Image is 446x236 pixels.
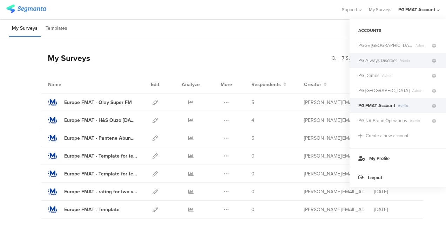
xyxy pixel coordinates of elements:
div: [DATE] [374,188,416,195]
span: Admin [397,58,431,63]
button: Respondents [251,81,286,88]
span: Admin [379,73,431,78]
div: Europe FMAT - Template for testing 1 [64,170,137,178]
a: Europe FMAT - Template [48,205,120,214]
div: Europe FMAT - rating for two variants [64,188,137,195]
div: Edit [148,76,163,93]
span: Admin [395,103,431,108]
div: Analyze [180,76,201,93]
div: constantinescu.a@pg.com [304,188,364,195]
div: Europe FMAT - Template [64,206,120,213]
div: Europe FMAT - H&S Ouzo Aug 2025 [64,117,137,124]
a: Europe FMAT - rating for two variants [48,187,137,196]
span: Admin [413,43,431,48]
div: Create a new account [366,132,408,139]
span: 0 [251,206,255,213]
img: segmanta logo [6,5,46,13]
span: 0 [251,170,255,178]
div: lopez.f.9@pg.com [304,134,364,142]
li: Templates [42,20,70,37]
a: Europe FMAT - Template for testing 1 [48,169,137,178]
a: Europe FMAT - Olay Super FM [48,98,132,107]
div: Name [48,81,90,88]
span: Creator [304,81,321,88]
div: [DATE] [374,206,416,213]
span: Support [342,6,357,13]
span: PG Always Discreet [358,57,397,64]
div: constantinescu.a@pg.com [304,206,364,213]
span: PGGE Canada [358,42,413,49]
span: PG FMAT Account [358,102,395,109]
div: ACCOUNTS [350,25,446,36]
span: My Profile [369,155,390,162]
div: More [219,76,234,93]
span: 4 [251,117,254,124]
span: Admin [407,118,431,123]
div: constantinescu.a@pg.com [304,170,364,178]
a: My Profile [350,148,446,168]
a: Europe FMAT - Template for testing 2 [48,151,137,160]
div: Europe FMAT - Olay Super FM [64,99,132,106]
li: My Surveys [9,20,41,37]
span: PG Demos [358,72,379,79]
span: Respondents [251,81,281,88]
div: lopez.f.9@pg.com [304,117,364,124]
span: 5 [251,134,254,142]
span: 7 Surveys [342,55,363,62]
a: Europe FMAT - H&S Ouzo [DATE] [48,116,137,125]
span: Admin [410,88,431,93]
div: lopez.f.9@pg.com [304,99,364,106]
div: PG FMAT Account [398,6,435,13]
div: Europe FMAT - Pantene Abundance [64,134,137,142]
div: Europe FMAT - Template for testing 2 [64,152,137,160]
div: constantinescu.a@pg.com [304,152,364,160]
span: 0 [251,188,255,195]
span: Logout [368,174,382,181]
span: PG Chile [358,87,410,94]
span: PG NA Brand Operations [358,117,407,124]
span: 0 [251,152,255,160]
span: | [337,55,340,62]
div: My Surveys [41,52,90,64]
button: Creator [304,81,327,88]
a: Europe FMAT - Pantene Abundance [48,133,137,143]
span: 5 [251,99,254,106]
